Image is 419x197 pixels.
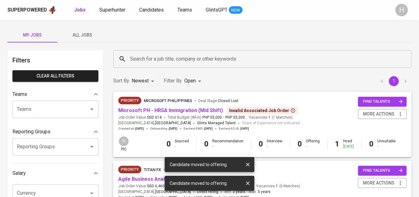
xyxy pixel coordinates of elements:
[358,97,407,106] button: find talents
[11,31,54,39] span: My Jobs
[155,120,191,126] span: [GEOGRAPHIC_DATA]
[229,107,295,114] div: Invalid Associated Job Order
[369,140,374,148] b: 0
[135,126,144,131] span: [DATE]
[48,5,57,15] img: app logo
[335,140,339,148] b: 1
[118,136,129,152] div: pic
[118,97,141,104] span: Priority
[12,55,98,65] h6: Filters
[74,7,86,13] b: Jobs
[175,139,189,149] div: Sourced
[169,126,177,131] span: [DATE]
[267,115,271,120] span: 1
[164,77,182,85] p: Filter By
[113,77,129,85] p: Sort By
[12,128,50,135] p: Reporting Groups
[229,7,242,13] span: NEW
[12,167,98,180] div: Salary
[144,98,192,103] span: Microsoft Philippines
[177,6,193,14] a: Teams
[118,120,191,126] span: [GEOGRAPHIC_DATA] ,
[219,126,249,131] span: Earliest ECJD :
[259,140,263,148] b: 0
[87,105,96,114] button: Open
[204,140,209,148] b: 0
[118,184,165,189] span: Job Order Value
[343,139,354,149] div: Hired
[167,140,171,148] b: 0
[377,139,396,149] div: Unsuitable
[139,7,164,13] span: Candidates
[118,115,162,120] span: Job Order Value
[267,144,282,149] div: -
[118,166,141,173] span: Priority
[184,75,203,87] div: Open
[343,144,354,149] div: [DATE]
[389,76,399,86] button: page 1
[132,75,156,87] div: Newest
[197,121,236,125] span: Glints Managed Talent
[206,6,242,14] a: GlintsGPT NEW
[206,7,228,13] span: GlintsGPT
[267,139,282,149] div: Interview
[395,4,408,16] div: H
[249,190,271,194] span: Max.
[12,70,98,82] button: Clear All filters
[12,91,27,98] p: Teams
[147,115,162,120] span: SGD 614
[363,179,394,187] span: more actions
[99,6,127,14] a: Superhunter
[12,170,26,177] p: Salary
[118,189,191,195] span: [GEOGRAPHIC_DATA] ,
[170,159,228,170] div: Candidate moved to offering.
[212,144,243,149] div: -
[184,126,213,131] span: Earliest EMD :
[298,140,302,148] b: 0
[306,144,320,149] div: -
[224,190,245,194] span: Min.
[306,139,320,149] div: Offering
[12,88,98,101] div: Teams
[132,77,149,85] p: Newest
[223,115,224,120] span: -
[218,99,238,103] span: Closed Lost
[139,6,165,14] a: Candidates
[358,178,407,188] button: more actions
[242,120,301,126] span: Years of Experience not indicated.
[258,190,271,194] span: 5 years
[118,136,129,147] div: H
[74,6,87,14] a: Jobs
[202,115,222,120] span: PHP 55,000
[376,76,412,86] nav: pagination navigation
[155,189,191,195] span: [GEOGRAPHIC_DATA]
[275,184,278,189] span: 1
[363,98,403,105] span: find talents
[363,167,403,174] span: find talents
[177,7,192,13] span: Teams
[118,126,144,131] span: Created at :
[118,107,223,113] a: Microsoft PH - HRSA Immigration (Mid Shift)
[212,139,243,149] div: Recommendation
[118,166,141,173] div: New Job received from Demand Team
[175,144,189,149] div: -
[17,72,93,80] span: Clear All filters
[197,190,218,194] span: Direct Hiring
[184,78,196,84] span: Open
[249,115,293,120] span: Vacancies ( 1 Matches )
[7,7,47,14] div: Superpowered
[118,176,172,182] a: Agile Business Analyst
[240,126,249,131] span: [DATE]
[233,190,245,194] span: 3 years
[61,31,103,39] span: All Jobs
[170,178,228,189] div: Candidate moved to offering.
[256,184,300,189] span: Vacancies ( 0 Matches )
[358,109,407,119] button: more actions
[147,184,165,189] span: SGD 6,460
[87,142,96,151] button: Open
[363,110,394,118] span: more actions
[225,115,245,120] span: PHP 55,000
[358,166,407,175] button: find talents
[7,5,57,15] a: Superpoweredapp logo
[198,99,238,103] span: Deal Stage :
